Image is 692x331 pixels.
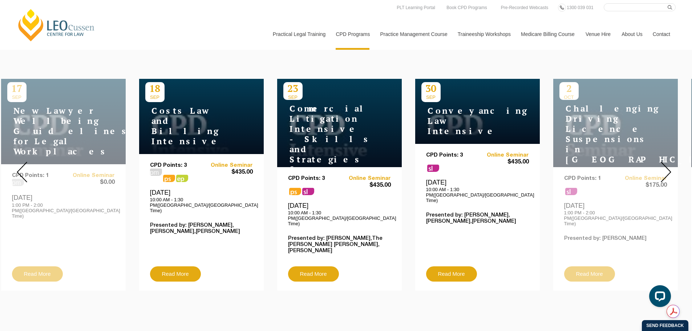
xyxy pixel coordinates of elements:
img: Next [661,162,671,182]
a: PLT Learning Portal [395,4,437,12]
a: Online Seminar [339,175,391,182]
a: Practical Legal Training [267,19,331,50]
p: 10:00 AM - 1:30 PM([GEOGRAPHIC_DATA]/[GEOGRAPHIC_DATA] Time) [150,197,253,213]
a: Read More [426,266,477,282]
p: CPD Points: 3 [150,162,202,169]
a: Online Seminar [201,162,253,169]
p: 10:00 AM - 1:30 PM([GEOGRAPHIC_DATA]/[GEOGRAPHIC_DATA] Time) [288,210,391,226]
span: SEP [421,94,441,100]
p: CPD Points: 3 [288,175,340,182]
img: Prev [17,162,27,182]
iframe: LiveChat chat widget [643,282,674,313]
a: [PERSON_NAME] Centre for Law [16,8,97,42]
p: 10:00 AM - 1:30 PM([GEOGRAPHIC_DATA]/[GEOGRAPHIC_DATA] Time) [426,187,529,203]
a: Read More [150,266,201,282]
p: 30 [421,82,441,94]
h4: Conveyancing Law Intensive [421,106,512,136]
a: Practice Management Course [375,19,452,50]
span: $435.00 [339,182,391,189]
a: Read More [288,266,339,282]
span: sl [427,165,439,172]
div: [DATE] [426,178,529,203]
a: Contact [647,19,676,50]
a: Traineeship Workshops [452,19,515,50]
p: 18 [145,82,165,94]
p: Presented by: [PERSON_NAME],The [PERSON_NAME] [PERSON_NAME],[PERSON_NAME] [288,235,391,254]
a: About Us [616,19,647,50]
span: 1300 039 031 [567,5,593,10]
a: CPD Programs [330,19,375,50]
span: ps [289,188,301,195]
span: SEP [145,94,165,100]
a: Book CPD Programs [445,4,489,12]
span: ps [176,175,188,182]
h4: Commercial Litigation Intensive - Skills and Strategies for Success in Commercial Disputes [283,104,374,215]
div: [DATE] [288,202,391,226]
span: pm [150,169,162,176]
a: Venue Hire [580,19,616,50]
a: Pre-Recorded Webcasts [499,4,550,12]
p: CPD Points: 3 [426,152,478,158]
a: Online Seminar [477,152,529,158]
h4: Costs Law and Billing Intensive [145,106,236,146]
span: SEP [283,94,303,100]
p: Presented by: [PERSON_NAME],[PERSON_NAME],[PERSON_NAME] [426,212,529,225]
p: Presented by: [PERSON_NAME],[PERSON_NAME],[PERSON_NAME] [150,222,253,235]
span: $435.00 [477,158,529,166]
a: Medicare Billing Course [515,19,580,50]
span: $435.00 [201,169,253,176]
div: [DATE] [150,189,253,213]
span: ps [163,175,175,182]
a: 1300 039 031 [565,4,595,12]
span: sl [302,188,314,195]
p: 23 [283,82,303,94]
